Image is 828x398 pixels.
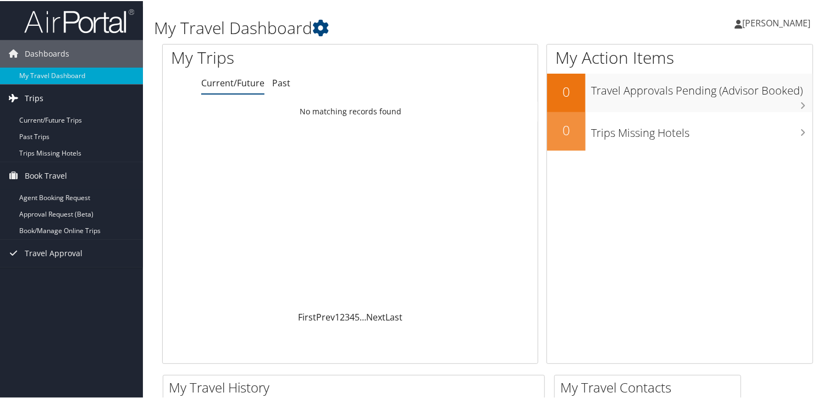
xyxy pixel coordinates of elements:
h3: Trips Missing Hotels [591,119,813,140]
img: airportal-logo.png [24,7,134,33]
a: [PERSON_NAME] [735,5,821,38]
a: 5 [355,310,360,322]
a: Next [366,310,385,322]
a: Last [385,310,402,322]
span: Travel Approval [25,239,82,266]
h2: My Travel History [169,377,544,396]
h2: 0 [547,81,586,100]
a: 0Travel Approvals Pending (Advisor Booked) [547,73,813,111]
a: 3 [345,310,350,322]
a: 0Trips Missing Hotels [547,111,813,150]
a: Prev [316,310,335,322]
h1: My Trips [171,45,373,68]
a: 4 [350,310,355,322]
h1: My Travel Dashboard [154,15,599,38]
a: Past [272,76,290,88]
span: [PERSON_NAME] [742,16,810,28]
a: 1 [335,310,340,322]
span: … [360,310,366,322]
span: Book Travel [25,161,67,189]
span: Trips [25,84,43,111]
h2: 0 [547,120,586,139]
a: Current/Future [201,76,264,88]
h3: Travel Approvals Pending (Advisor Booked) [591,76,813,97]
td: No matching records found [163,101,538,120]
h1: My Action Items [547,45,813,68]
span: Dashboards [25,39,69,67]
a: 2 [340,310,345,322]
h2: My Travel Contacts [560,377,741,396]
a: First [298,310,316,322]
